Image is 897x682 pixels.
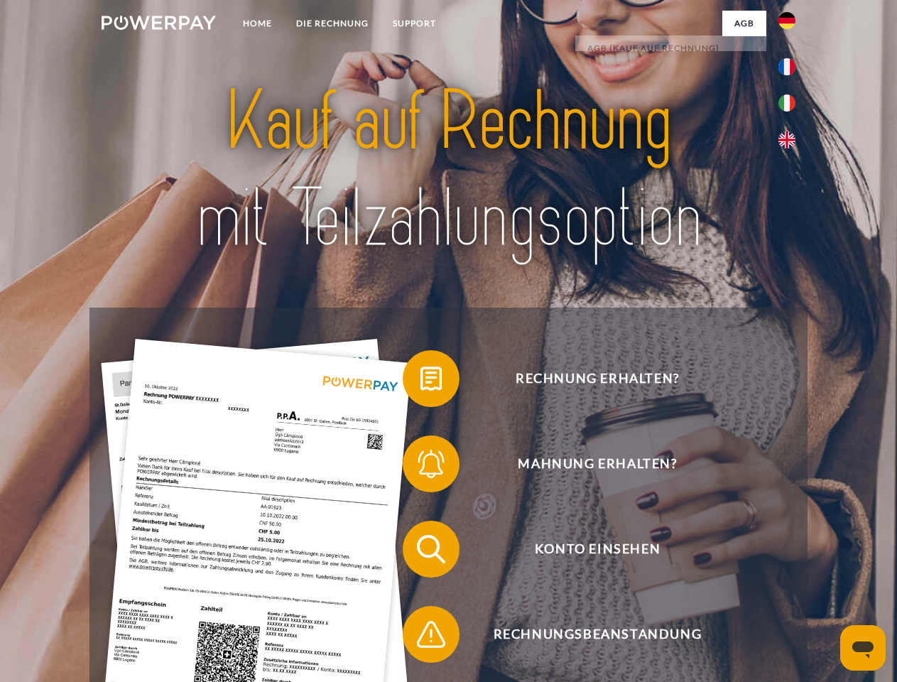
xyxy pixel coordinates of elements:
[423,521,771,578] span: Konto einsehen
[403,606,772,663] button: Rechnungsbeanstandung
[423,606,771,663] span: Rechnungsbeanstandung
[403,435,772,492] button: Mahnung erhalten?
[413,446,449,482] img: qb_bell.svg
[136,68,761,272] img: title-powerpay_de.svg
[423,350,771,407] span: Rechnung erhalten?
[231,11,284,36] a: Home
[102,16,216,30] img: logo-powerpay-white.svg
[575,36,766,61] a: AGB (Kauf auf Rechnung)
[403,521,772,578] button: Konto einsehen
[381,11,448,36] a: SUPPORT
[778,58,795,75] img: fr
[722,11,766,36] a: agb
[403,350,772,407] button: Rechnung erhalten?
[840,625,886,671] iframe: Schaltfläche zum Öffnen des Messaging-Fensters
[413,361,449,396] img: qb_bill.svg
[413,531,449,567] img: qb_search.svg
[413,617,449,652] img: qb_warning.svg
[423,435,771,492] span: Mahnung erhalten?
[284,11,381,36] a: DIE RECHNUNG
[778,94,795,112] img: it
[778,131,795,148] img: en
[778,12,795,29] img: de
